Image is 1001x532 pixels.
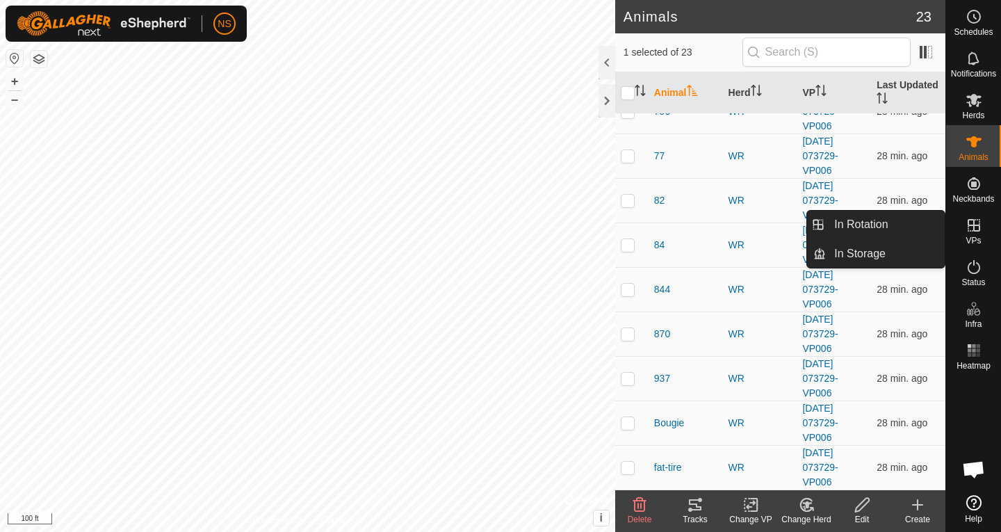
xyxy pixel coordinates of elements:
button: Reset Map [6,50,23,67]
span: 870 [654,327,670,341]
span: In Storage [834,245,886,262]
a: Contact Us [321,514,362,526]
span: Heatmap [957,362,991,370]
span: Herds [962,111,984,120]
div: Edit [834,513,890,526]
a: [DATE] 073729-VP006 [802,225,838,265]
a: [DATE] 073729-VP006 [802,136,838,176]
span: Schedules [954,28,993,36]
span: Oct 10, 2025, 4:05 PM [877,195,927,206]
a: [DATE] 073729-VP006 [802,180,838,220]
span: Help [965,515,982,523]
span: 844 [654,282,670,297]
div: Tracks [667,513,723,526]
span: In Rotation [834,216,888,233]
p-sorticon: Activate to sort [635,87,646,98]
p-sorticon: Activate to sort [751,87,762,98]
a: [DATE] 073729-VP006 [802,269,838,309]
span: Status [961,278,985,287]
span: Notifications [951,70,996,78]
th: Last Updated [871,72,945,114]
h2: Animals [624,8,916,25]
li: In Rotation [807,211,945,239]
span: 82 [654,193,665,208]
div: WR [729,238,792,252]
span: VPs [966,236,981,245]
span: Oct 10, 2025, 4:05 PM [877,373,927,384]
p-sorticon: Activate to sort [687,87,698,98]
span: i [600,512,603,524]
a: [DATE] 073729-VP006 [802,314,838,354]
span: 23 [916,6,931,27]
div: Change VP [723,513,779,526]
span: Neckbands [952,195,994,203]
th: Herd [723,72,797,114]
a: Help [946,490,1001,529]
button: – [6,91,23,108]
span: fat-tire [654,460,682,475]
a: [DATE] 073729-VP006 [802,403,838,443]
th: Animal [649,72,723,114]
a: In Storage [826,240,945,268]
a: [DATE] 073729-VP006 [802,358,838,398]
span: 1 selected of 23 [624,45,742,60]
span: Delete [628,515,652,524]
span: Oct 10, 2025, 4:05 PM [877,284,927,295]
a: [DATE] 073729-VP006 [802,447,838,487]
th: VP [797,72,871,114]
button: Map Layers [31,51,47,67]
div: Create [890,513,945,526]
div: Open chat [953,449,995,490]
div: WR [729,327,792,341]
span: Oct 10, 2025, 4:05 PM [877,106,927,117]
button: i [594,510,609,526]
div: WR [729,282,792,297]
span: 937 [654,371,670,386]
span: Oct 10, 2025, 4:05 PM [877,462,927,473]
span: Animals [959,153,988,161]
span: Infra [965,320,982,328]
button: + [6,73,23,90]
img: Gallagher Logo [17,11,190,36]
p-sorticon: Activate to sort [815,87,827,98]
div: Change Herd [779,513,834,526]
span: Oct 10, 2025, 4:05 PM [877,150,927,161]
div: WR [729,193,792,208]
a: [DATE] 073729-VP006 [802,91,838,131]
div: WR [729,416,792,430]
div: WR [729,149,792,163]
span: NS [218,17,231,31]
span: Oct 10, 2025, 4:05 PM [877,417,927,428]
span: 84 [654,238,665,252]
a: In Rotation [826,211,945,239]
span: 77 [654,149,665,163]
div: WR [729,460,792,475]
input: Search (S) [742,38,911,67]
a: Privacy Policy [252,514,304,526]
span: Bougie [654,416,685,430]
li: In Storage [807,240,945,268]
p-sorticon: Activate to sort [877,95,888,106]
span: Oct 10, 2025, 4:05 PM [877,328,927,339]
div: WR [729,371,792,386]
